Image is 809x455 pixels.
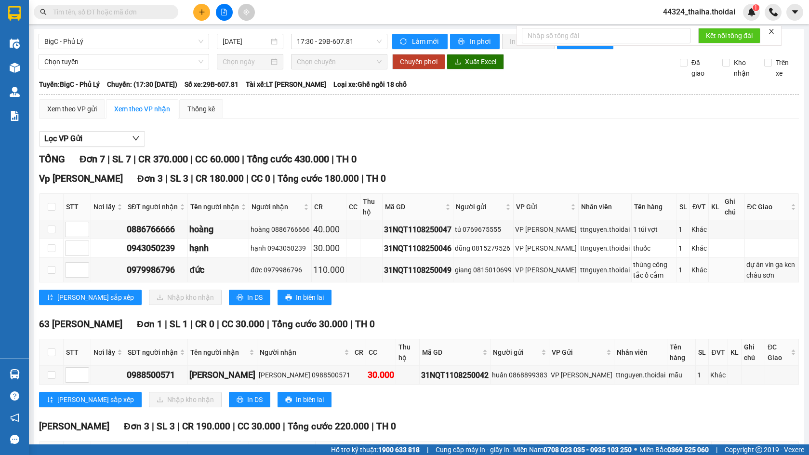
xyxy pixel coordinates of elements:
span: | [267,319,269,330]
span: up [81,224,87,229]
span: SĐT người nhận [128,347,178,358]
th: CR [312,194,346,220]
div: tú 0769675555 [455,224,512,235]
span: down [81,271,87,277]
span: Đã giao [688,57,715,79]
span: SL 3 [170,173,188,184]
span: In biên lai [296,292,324,303]
div: Khác [691,265,707,275]
span: In DS [247,394,263,405]
span: printer [237,294,243,302]
div: ttnguyen.thoidai [580,265,630,275]
div: VP [PERSON_NAME] [551,370,612,380]
span: caret-down [791,8,799,16]
span: Miền Bắc [639,444,709,455]
span: TH 0 [355,319,375,330]
th: Ghi chú [742,339,766,366]
span: search [40,9,47,15]
th: CR [352,339,366,366]
input: Nhập số tổng đài [522,28,690,43]
th: Ghi chú [722,194,744,220]
span: | [350,319,353,330]
span: CC 0 [251,173,270,184]
span: | [190,153,193,165]
span: up [81,369,87,375]
div: hoàng [189,223,247,236]
span: | [246,173,249,184]
td: VP Nguyễn Quốc Trị [514,258,579,282]
td: VP Nguyễn Quốc Trị [514,239,579,258]
span: file-add [221,9,227,15]
span: down [81,230,87,236]
span: Người gửi [493,347,539,358]
span: Decrease Value [78,229,89,237]
span: SL 3 [157,421,175,432]
span: | [332,153,334,165]
span: VP Gửi [516,201,569,212]
span: | [716,444,717,455]
img: warehouse-icon [10,369,20,379]
button: file-add [216,4,233,21]
button: printerIn biên lai [278,392,332,407]
td: VP Nguyễn Quốc Trị [549,366,614,385]
div: 0886766666 [127,223,186,236]
span: [PERSON_NAME] sắp xếp [57,394,134,405]
div: dự án vin ga kcn châu sơn [746,259,797,281]
span: up [81,242,87,248]
div: hạnh [189,241,247,255]
span: ⚪️ [634,448,637,452]
img: solution-icon [10,111,20,121]
span: Tổng cước 180.000 [278,173,359,184]
button: Chuyển phơi [392,54,445,69]
span: VP Gửi [552,347,604,358]
span: Mã GD [385,201,443,212]
div: thuốc [633,243,675,254]
th: SL [696,339,709,366]
span: TH 0 [366,173,386,184]
span: Tổng cước 430.000 [247,153,329,165]
span: Đơn 3 [137,173,163,184]
sup: 1 [753,4,759,11]
span: In DS [247,292,263,303]
span: Nơi lấy [93,347,115,358]
button: printerIn biên lai [278,290,332,305]
span: Decrease Value [78,270,89,277]
div: 31NQT1108250049 [384,264,451,276]
span: sort-ascending [47,294,53,302]
button: sort-ascending[PERSON_NAME] sắp xếp [39,392,142,407]
div: [PERSON_NAME] [189,368,255,382]
td: 31NQT1108250047 [383,220,453,239]
div: 1 [678,243,688,254]
div: đức [189,263,247,277]
span: | [152,421,154,432]
span: Nơi lấy [93,201,115,212]
span: [PERSON_NAME] [39,421,109,432]
div: 31NQT1108250046 [384,242,451,254]
span: Tên người nhận [190,347,247,358]
span: printer [285,396,292,404]
span: download [454,58,461,66]
button: sort-ascending[PERSON_NAME] sắp xếp [39,290,142,305]
td: 31NQT1108250046 [383,239,453,258]
span: Người gửi [456,201,504,212]
div: ttnguyen.thoidai [580,243,630,254]
div: giang 0815010699 [455,265,512,275]
span: Kết nối tổng đài [706,30,753,41]
span: Tên người nhận [190,201,239,212]
div: VP [PERSON_NAME] [515,224,577,235]
td: 0886766666 [125,220,188,239]
div: 31NQT1108250047 [384,224,451,236]
span: question-circle [10,391,19,401]
th: KL [728,339,742,366]
span: Lọc VP Gửi [44,133,82,145]
img: icon-new-feature [747,8,756,16]
th: Thu hộ [360,194,383,220]
div: 30.000 [368,368,394,382]
button: In đơn chọn [502,34,555,49]
span: Chọn chuyến [297,54,382,69]
span: | [191,173,193,184]
span: printer [237,396,243,404]
th: STT [64,339,91,366]
button: plus [193,4,210,21]
span: | [273,173,275,184]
